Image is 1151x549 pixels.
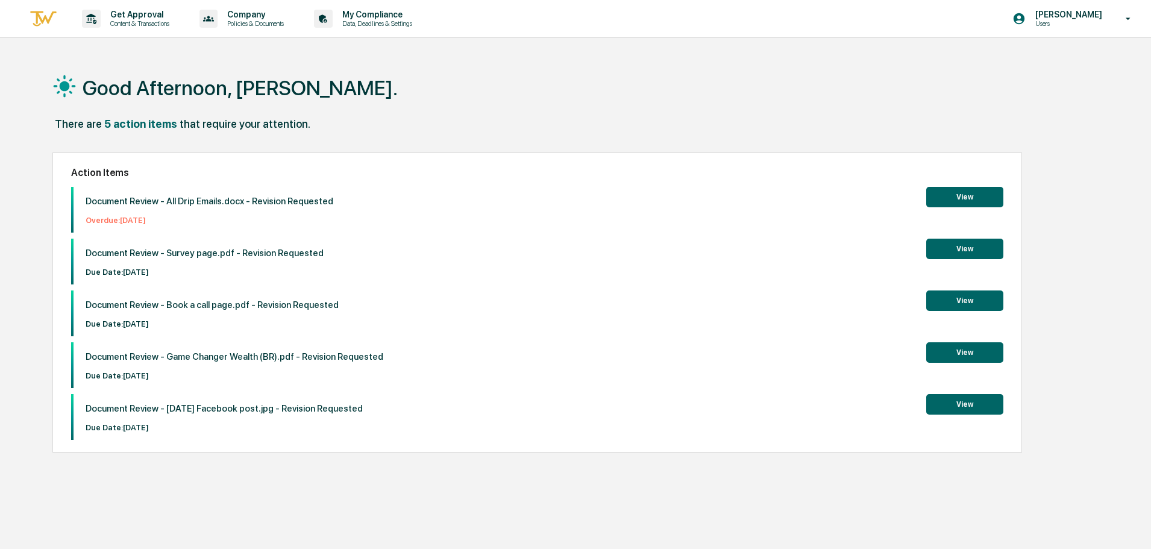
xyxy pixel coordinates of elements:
h2: Action Items [71,167,1003,178]
a: View [926,398,1003,409]
p: Due Date: [DATE] [86,268,324,277]
p: Content & Transactions [101,19,175,28]
p: My Compliance [333,10,418,19]
p: Document Review - [DATE] Facebook post.jpg - Revision Requested [86,403,363,414]
p: Document Review - All Drip Emails.docx - Revision Requested [86,196,333,207]
h1: Good Afternoon, [PERSON_NAME]. [83,76,398,100]
a: View [926,346,1003,357]
img: logo [29,9,58,29]
button: View [926,290,1003,311]
a: View [926,190,1003,202]
a: View [926,242,1003,254]
p: Policies & Documents [218,19,290,28]
p: Due Date: [DATE] [86,423,363,432]
button: View [926,187,1003,207]
p: Document Review - Book a call page.pdf - Revision Requested [86,300,339,310]
button: View [926,239,1003,259]
a: View [926,294,1003,306]
p: Get Approval [101,10,175,19]
p: Overdue: [DATE] [86,216,333,225]
div: 5 action items [104,118,177,130]
p: [PERSON_NAME] [1026,10,1108,19]
p: Due Date: [DATE] [86,371,383,380]
button: View [926,394,1003,415]
p: Document Review - Survey page.pdf - Revision Requested [86,248,324,259]
div: that require your attention. [180,118,310,130]
p: Users [1026,19,1108,28]
p: Due Date: [DATE] [86,319,339,328]
div: There are [55,118,102,130]
p: Data, Deadlines & Settings [333,19,418,28]
button: View [926,342,1003,363]
p: Company [218,10,290,19]
p: Document Review - Game Changer Wealth (BR).pdf - Revision Requested [86,351,383,362]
